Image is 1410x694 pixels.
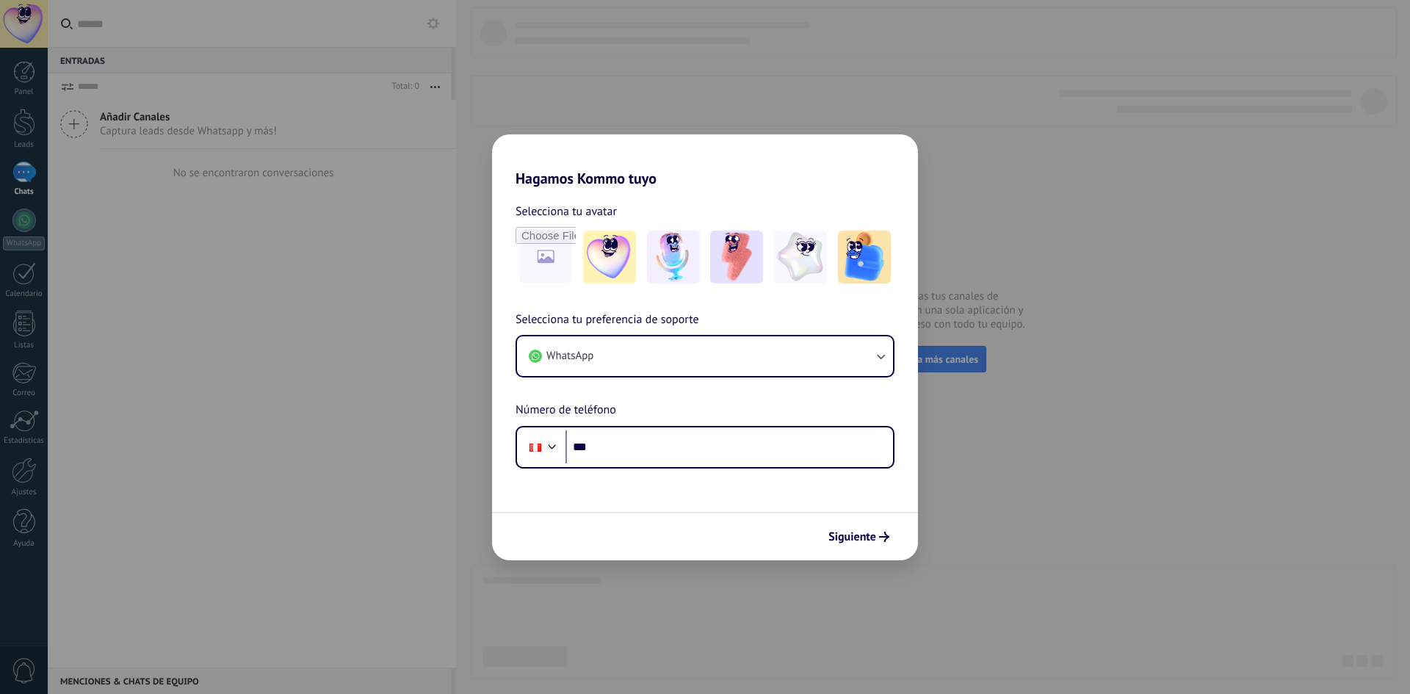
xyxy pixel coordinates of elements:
span: Selecciona tu preferencia de soporte [516,311,699,330]
span: Siguiente [828,532,876,542]
img: -3.jpeg [710,231,763,283]
img: -5.jpeg [838,231,891,283]
img: -4.jpeg [774,231,827,283]
div: Peru: + 51 [521,432,549,463]
button: Siguiente [822,524,896,549]
span: Selecciona tu avatar [516,202,617,221]
span: Número de teléfono [516,401,616,420]
img: -2.jpeg [647,231,700,283]
button: WhatsApp [517,336,893,376]
img: -1.jpeg [583,231,636,283]
span: WhatsApp [546,349,593,364]
h2: Hagamos Kommo tuyo [492,134,918,187]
